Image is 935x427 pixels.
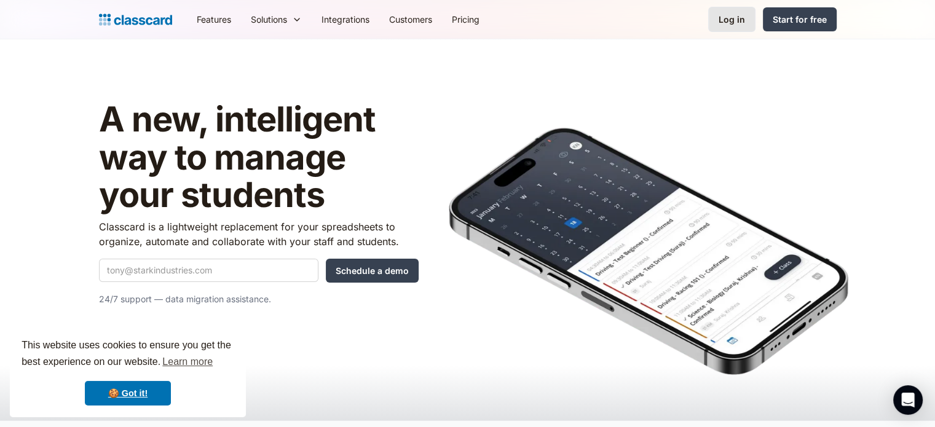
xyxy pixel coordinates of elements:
[22,338,234,371] span: This website uses cookies to ensure you get the best experience on our website.
[241,6,312,33] div: Solutions
[773,13,827,26] div: Start for free
[99,259,318,282] input: tony@starkindustries.com
[99,101,419,214] h1: A new, intelligent way to manage your students
[160,353,215,371] a: learn more about cookies
[312,6,379,33] a: Integrations
[85,381,171,405] a: dismiss cookie message
[251,13,287,26] div: Solutions
[708,7,755,32] a: Log in
[442,6,489,33] a: Pricing
[763,7,837,31] a: Start for free
[187,6,241,33] a: Features
[379,6,442,33] a: Customers
[99,292,419,307] p: 24/7 support — data migration assistance.
[99,259,419,283] form: Quick Demo Form
[719,13,745,26] div: Log in
[893,385,923,415] div: Open Intercom Messenger
[10,326,246,417] div: cookieconsent
[99,219,419,249] p: Classcard is a lightweight replacement for your spreadsheets to organize, automate and collaborat...
[99,11,172,28] a: Logo
[326,259,419,283] input: Schedule a demo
